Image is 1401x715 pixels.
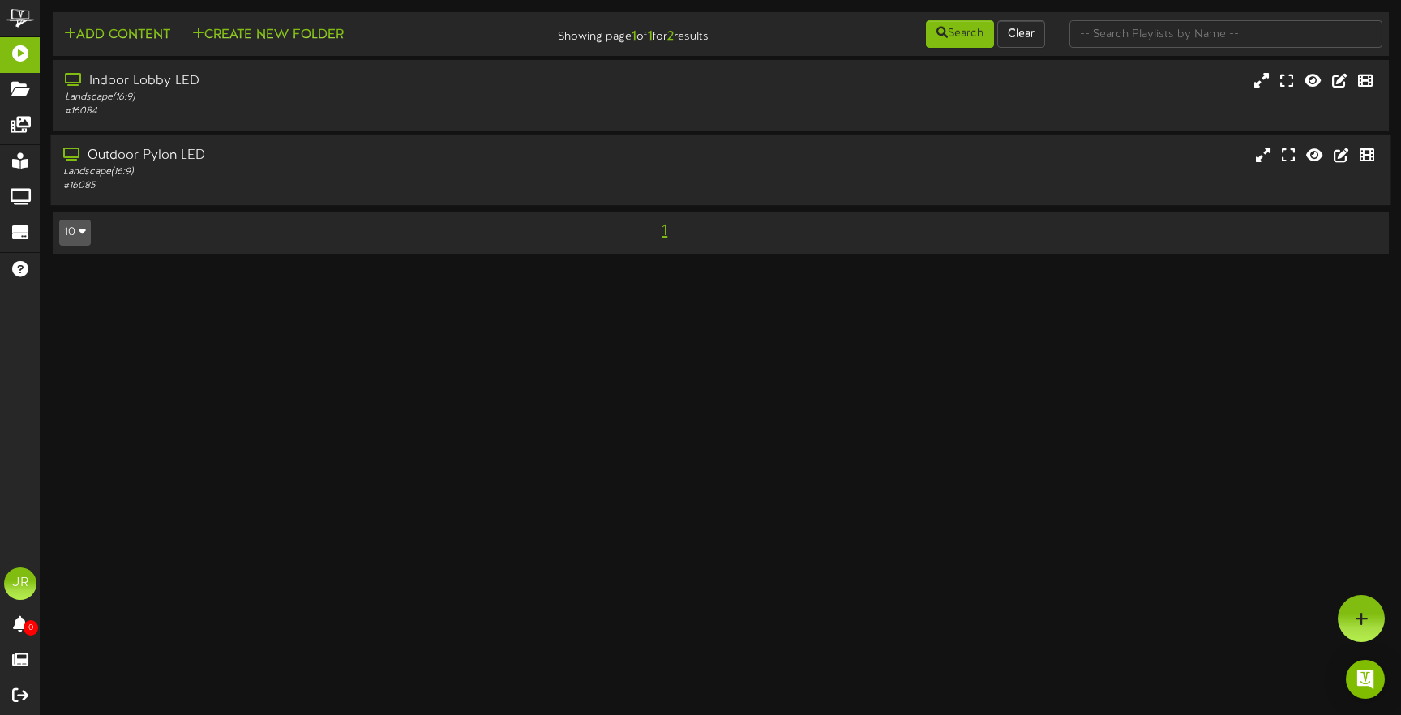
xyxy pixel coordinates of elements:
[63,147,598,165] div: Outdoor Pylon LED
[1069,20,1382,48] input: -- Search Playlists by Name --
[658,222,671,240] span: 1
[926,20,994,48] button: Search
[496,19,721,46] div: Showing page of for results
[667,29,674,44] strong: 2
[997,20,1045,48] button: Clear
[24,620,38,636] span: 0
[65,91,598,105] div: Landscape ( 16:9 )
[632,29,636,44] strong: 1
[59,25,175,45] button: Add Content
[63,179,598,193] div: # 16085
[63,165,598,179] div: Landscape ( 16:9 )
[65,72,598,91] div: Indoor Lobby LED
[4,567,36,600] div: JR
[65,105,598,118] div: # 16084
[648,29,653,44] strong: 1
[187,25,349,45] button: Create New Folder
[59,220,91,246] button: 10
[1346,660,1385,699] div: Open Intercom Messenger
